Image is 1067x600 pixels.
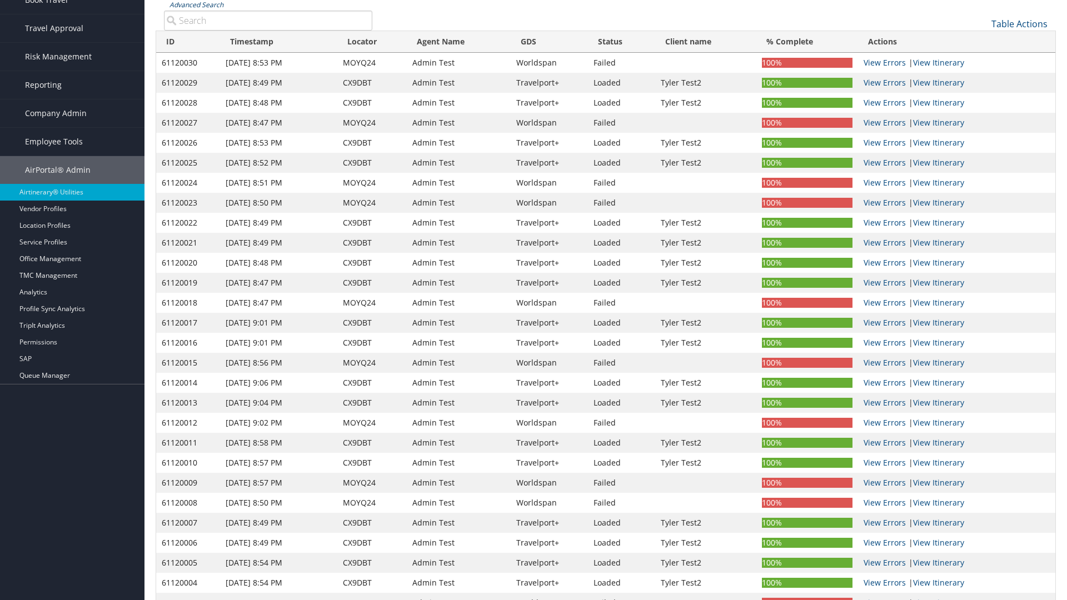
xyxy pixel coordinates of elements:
[858,273,1055,293] td: |
[655,133,756,153] td: Tyler Test2
[407,513,511,533] td: Admin Test
[762,218,852,228] div: 100%
[588,533,655,553] td: Loaded
[407,193,511,213] td: Admin Test
[762,198,852,208] div: 100%
[156,93,220,113] td: 61120028
[655,553,756,573] td: Tyler Test2
[511,31,589,53] th: GDS: activate to sort column ascending
[407,433,511,453] td: Admin Test
[407,113,511,133] td: Admin Test
[913,557,964,568] a: View Itinerary Details
[156,273,220,293] td: 61120019
[337,273,407,293] td: CX9DBT
[858,373,1055,393] td: |
[858,93,1055,113] td: |
[864,477,906,488] a: View errors
[864,517,906,528] a: View errors
[913,417,964,428] a: View Itinerary Details
[913,317,964,328] a: View Itinerary Details
[407,493,511,513] td: Admin Test
[913,97,964,108] a: View Itinerary Details
[655,513,756,533] td: Tyler Test2
[511,213,589,233] td: Travelport+
[762,378,852,388] div: 100%
[337,413,407,433] td: MOYQ24
[407,273,511,293] td: Admin Test
[337,73,407,93] td: CX9DBT
[220,253,338,273] td: [DATE] 8:48 PM
[511,153,589,173] td: Travelport+
[588,133,655,153] td: Loaded
[858,53,1055,73] td: |
[407,173,511,193] td: Admin Test
[511,353,589,373] td: Worldspan
[655,153,756,173] td: Tyler Test2
[864,57,906,68] a: View errors
[156,553,220,573] td: 61120005
[407,553,511,573] td: Admin Test
[588,373,655,393] td: Loaded
[655,453,756,473] td: Tyler Test2
[588,413,655,433] td: Failed
[991,18,1048,30] a: Table Actions
[864,197,906,208] a: View errors
[858,113,1055,133] td: |
[511,413,589,433] td: Worldspan
[864,177,906,188] a: View errors
[220,533,338,553] td: [DATE] 8:49 PM
[762,558,852,568] div: 100%
[25,128,83,156] span: Employee Tools
[337,553,407,573] td: CX9DBT
[220,433,338,453] td: [DATE] 8:58 PM
[156,53,220,73] td: 61120030
[407,53,511,73] td: Admin Test
[220,31,338,53] th: Timestamp: activate to sort column ascending
[337,93,407,113] td: CX9DBT
[407,393,511,413] td: Admin Test
[655,533,756,553] td: Tyler Test2
[337,313,407,333] td: CX9DBT
[655,333,756,353] td: Tyler Test2
[858,293,1055,313] td: |
[858,473,1055,493] td: |
[220,153,338,173] td: [DATE] 8:52 PM
[864,97,906,108] a: View errors
[762,118,852,128] div: 100%
[337,193,407,213] td: MOYQ24
[864,337,906,348] a: View errors
[858,533,1055,553] td: |
[864,217,906,228] a: View errors
[25,14,83,42] span: Travel Approval
[156,233,220,253] td: 61120021
[588,513,655,533] td: Loaded
[655,273,756,293] td: Tyler Test2
[220,293,338,313] td: [DATE] 8:47 PM
[220,53,338,73] td: [DATE] 8:53 PM
[762,398,852,408] div: 100%
[864,557,906,568] a: View errors
[220,173,338,193] td: [DATE] 8:51 PM
[858,313,1055,333] td: |
[337,373,407,393] td: CX9DBT
[511,273,589,293] td: Travelport+
[655,213,756,233] td: Tyler Test2
[756,31,858,53] th: % Complete: activate to sort column ascending
[407,233,511,253] td: Admin Test
[337,393,407,413] td: CX9DBT
[858,31,1055,53] th: Actions
[913,457,964,468] a: View Itinerary Details
[220,393,338,413] td: [DATE] 9:04 PM
[220,73,338,93] td: [DATE] 8:49 PM
[913,537,964,548] a: View Itinerary Details
[588,93,655,113] td: Loaded
[220,453,338,473] td: [DATE] 8:57 PM
[337,353,407,373] td: MOYQ24
[858,193,1055,213] td: |
[913,117,964,128] a: View Itinerary Details
[511,133,589,153] td: Travelport+
[913,57,964,68] a: View Itinerary Details
[655,433,756,453] td: Tyler Test2
[913,137,964,148] a: View Itinerary Details
[913,277,964,288] a: View Itinerary Details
